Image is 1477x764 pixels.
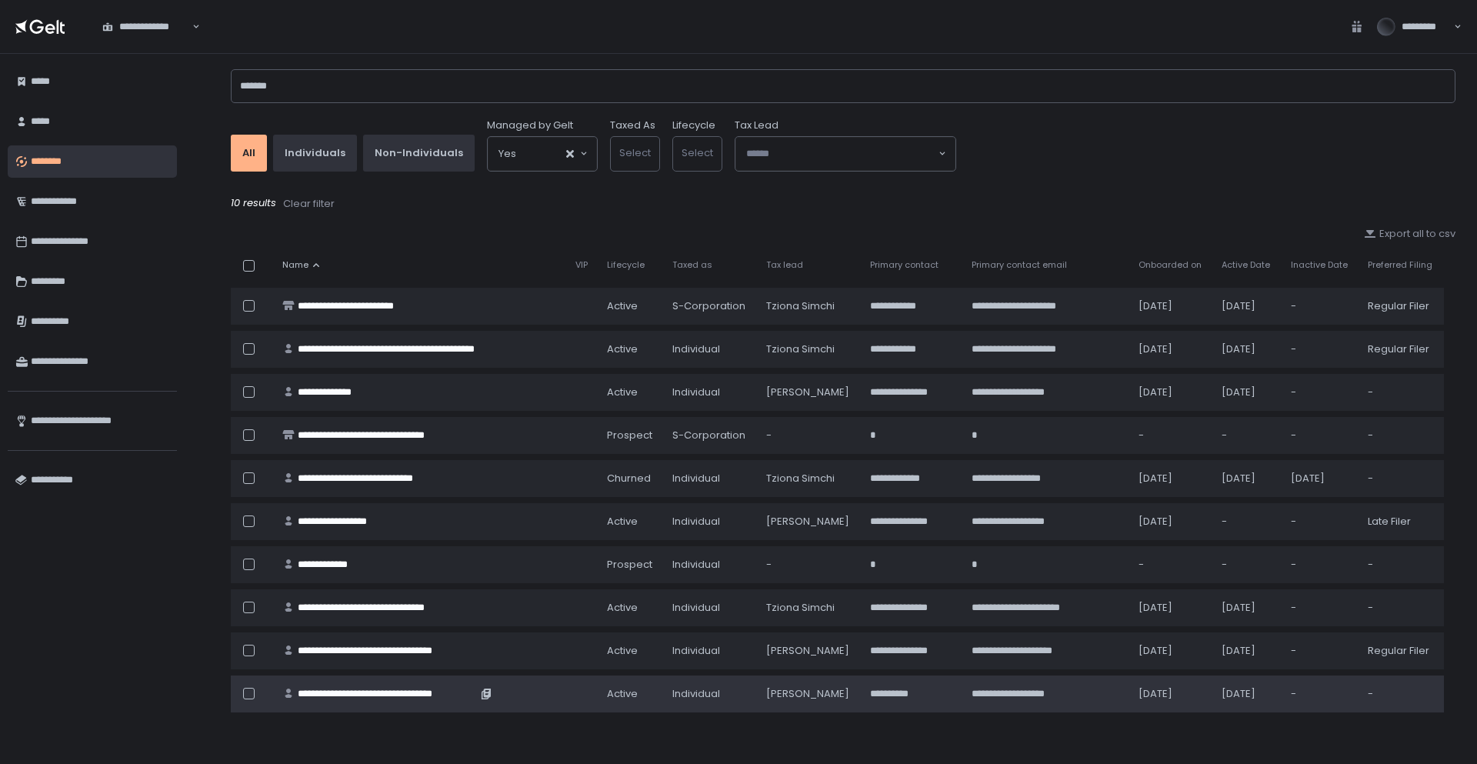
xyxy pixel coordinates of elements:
div: [DATE] [1139,687,1204,701]
div: [DATE] [1139,385,1204,399]
span: Tax lead [766,259,803,271]
div: Individual [672,644,748,658]
div: [DATE] [1139,472,1204,485]
span: churned [607,472,651,485]
input: Search for option [746,146,937,162]
div: S-Corporation [672,299,748,313]
div: - [1368,472,1435,485]
div: Tziona Simchi [766,601,852,615]
div: Individual [672,687,748,701]
div: [DATE] [1139,299,1204,313]
div: - [1291,515,1350,529]
div: Search for option [488,137,597,171]
div: - [1139,558,1204,572]
div: - [1291,342,1350,356]
div: - [1368,601,1435,615]
div: [DATE] [1222,601,1272,615]
div: - [1291,299,1350,313]
div: Individual [672,558,748,572]
div: [DATE] [1222,472,1272,485]
span: Taxed as [672,259,712,271]
div: [PERSON_NAME] [766,515,852,529]
span: Preferred Filing [1368,259,1432,271]
span: active [607,644,638,658]
div: Clear filter [283,197,335,211]
div: - [1222,558,1272,572]
div: - [1368,558,1435,572]
span: Lifecycle [607,259,645,271]
span: active [607,515,638,529]
div: Tziona Simchi [766,299,852,313]
div: - [1291,429,1350,442]
span: Tax Lead [735,118,779,132]
div: - [1368,687,1435,701]
div: Regular Filer [1368,299,1435,313]
div: Regular Filer [1368,644,1435,658]
div: [PERSON_NAME] [766,385,852,399]
div: S-Corporation [672,429,748,442]
div: - [766,429,852,442]
span: Onboarded on [1139,259,1202,271]
span: active [607,299,638,313]
div: [DATE] [1222,299,1272,313]
div: Individual [672,472,748,485]
span: Name [282,259,308,271]
div: Tziona Simchi [766,342,852,356]
div: Search for option [735,137,955,171]
span: Primary contact email [972,259,1067,271]
span: Select [682,145,713,160]
div: [DATE] [1139,515,1204,529]
div: [DATE] [1139,342,1204,356]
span: Active Date [1222,259,1270,271]
div: All [242,146,255,160]
div: 10 results [231,196,1455,212]
span: prospect [607,429,652,442]
span: prospect [607,558,652,572]
button: Export all to csv [1364,227,1455,241]
span: active [607,687,638,701]
div: Tziona Simchi [766,472,852,485]
div: [DATE] [1222,687,1272,701]
div: - [1139,429,1204,442]
div: - [1291,385,1350,399]
div: Search for option [92,11,200,43]
span: Yes [498,146,516,162]
div: [PERSON_NAME] [766,644,852,658]
label: Lifecycle [672,118,715,132]
button: Non-Individuals [363,135,475,172]
div: [DATE] [1222,385,1272,399]
div: Late Filer [1368,515,1435,529]
div: - [1368,385,1435,399]
span: VIP [575,259,588,271]
button: Clear Selected [566,150,574,158]
span: Managed by Gelt [487,118,573,132]
span: Inactive Date [1291,259,1348,271]
div: - [1291,601,1350,615]
button: Clear filter [282,196,335,212]
div: Individual [672,342,748,356]
div: - [1291,687,1350,701]
div: - [1291,644,1350,658]
div: [DATE] [1291,472,1350,485]
div: - [1291,558,1350,572]
div: [DATE] [1222,644,1272,658]
div: - [1222,429,1272,442]
input: Search for option [190,19,191,35]
button: All [231,135,267,172]
span: active [607,601,638,615]
div: [PERSON_NAME] [766,687,852,701]
span: active [607,385,638,399]
div: - [1222,515,1272,529]
div: Individual [672,515,748,529]
button: Individuals [273,135,357,172]
div: [DATE] [1139,601,1204,615]
div: Individual [672,601,748,615]
div: Individuals [285,146,345,160]
span: Primary contact [870,259,939,271]
span: Select [619,145,651,160]
div: Regular Filer [1368,342,1435,356]
label: Taxed As [610,118,655,132]
div: [DATE] [1222,342,1272,356]
input: Search for option [516,146,565,162]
